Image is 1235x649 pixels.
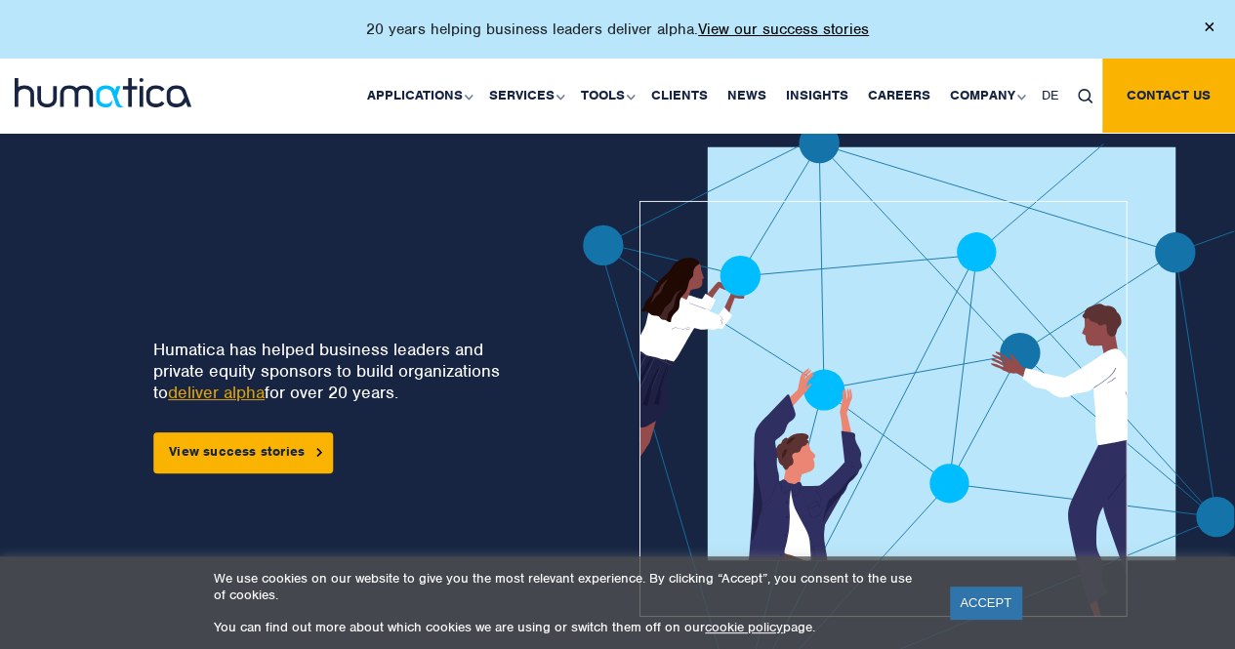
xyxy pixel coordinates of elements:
[214,619,926,635] p: You can find out more about which cookies we are using or switch them off on our page.
[1102,59,1235,133] a: Contact us
[1042,87,1058,103] span: DE
[316,448,322,457] img: arrowicon
[705,619,783,635] a: cookie policy
[718,59,776,133] a: News
[366,20,869,39] p: 20 years helping business leaders deliver alpha.
[940,59,1032,133] a: Company
[153,432,333,473] a: View success stories
[698,20,869,39] a: View our success stories
[1078,89,1092,103] img: search_icon
[641,59,718,133] a: Clients
[479,59,571,133] a: Services
[776,59,858,133] a: Insights
[153,339,513,403] p: Humatica has helped business leaders and private equity sponsors to build organizations to for ov...
[357,59,479,133] a: Applications
[1032,59,1068,133] a: DE
[15,78,191,107] img: logo
[214,570,926,603] p: We use cookies on our website to give you the most relevant experience. By clicking “Accept”, you...
[950,587,1021,619] a: ACCEPT
[168,382,265,403] a: deliver alpha
[858,59,940,133] a: Careers
[571,59,641,133] a: Tools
